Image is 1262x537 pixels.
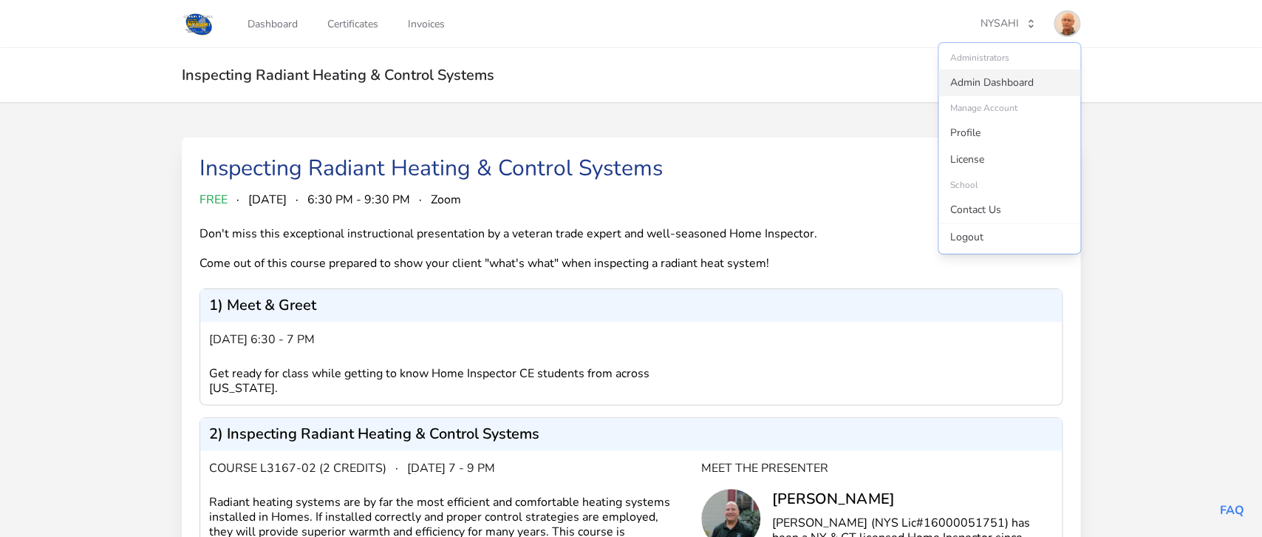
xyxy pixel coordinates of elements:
[236,191,239,209] span: ·
[938,70,1080,96] a: Admin Dashboard
[938,46,1080,70] div: Administrators
[701,459,1053,477] div: Meet the Presenter
[938,146,1080,173] a: License
[419,191,422,209] span: ·
[307,191,410,209] span: 6:30 PM - 9:30 PM
[209,298,316,313] p: 1) Meet & Greet
[772,489,1053,510] div: [PERSON_NAME]
[938,96,1080,120] div: Manage Account
[1220,502,1244,519] a: FAQ
[938,120,1080,146] a: Profile
[248,191,287,209] span: [DATE]
[199,226,847,271] div: Don't miss this exceptional instructional presentation by a veteran trade expert and well-seasone...
[938,197,1080,223] a: Contact Us
[209,459,386,477] span: Course L3167-02 (2 credits)
[209,331,315,348] span: [DATE] 6:30 - 7 pm
[209,427,539,442] p: 2) Inspecting Radiant Heating & Control Systems
[209,366,701,396] div: Get ready for class while getting to know Home Inspector CE students from across [US_STATE].
[1055,12,1079,36] img: Tom Sherman
[182,10,215,37] img: Logo
[971,11,1045,36] button: NYSAHI
[407,459,495,477] span: [DATE] 7 - 9 pm
[938,173,1080,197] div: School
[199,155,663,182] div: Inspecting Radiant Heating & Control Systems
[199,191,228,209] span: FREE
[182,66,1080,84] h2: Inspecting Radiant Heating & Control Systems
[296,191,299,209] span: ·
[431,191,461,209] span: Zoom
[938,224,1080,251] a: Logout
[395,459,398,477] span: ·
